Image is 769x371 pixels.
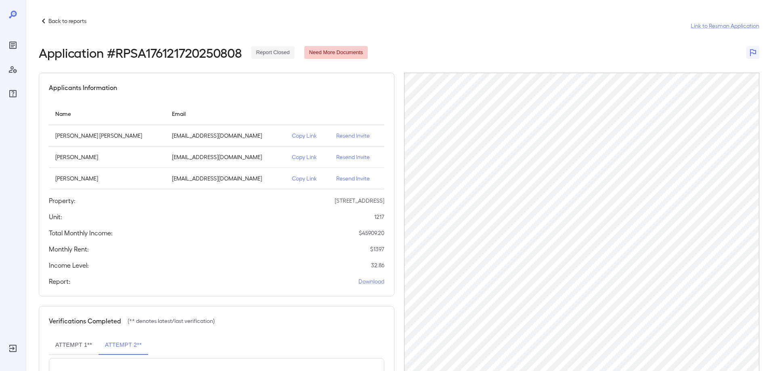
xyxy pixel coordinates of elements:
p: [EMAIL_ADDRESS][DOMAIN_NAME] [172,132,279,140]
p: 1217 [374,213,384,221]
h2: Application # RPSA176121720250808 [39,45,241,60]
p: [PERSON_NAME] [55,174,159,182]
p: $ 45909.20 [359,229,384,237]
p: Resend Invite [336,174,377,182]
p: 32.86 [371,261,384,269]
p: [PERSON_NAME] [55,153,159,161]
p: Resend Invite [336,153,377,161]
p: $ 1397 [370,245,384,253]
h5: Total Monthly Income: [49,228,113,238]
h5: Applicants Information [49,83,117,92]
th: Name [49,102,166,125]
h5: Verifications Completed [49,316,121,326]
div: Manage Users [6,63,19,76]
p: Copy Link [292,132,323,140]
p: (** denotes latest/last verification) [128,317,215,325]
h5: Unit: [49,212,62,222]
p: [EMAIL_ADDRESS][DOMAIN_NAME] [172,174,279,182]
h5: Report: [49,277,70,286]
p: [PERSON_NAME] [PERSON_NAME] [55,132,159,140]
p: Resend Invite [336,132,377,140]
p: Copy Link [292,153,323,161]
a: Download [358,277,384,285]
button: Flag Report [746,46,759,59]
p: [STREET_ADDRESS] [335,197,384,205]
h5: Income Level: [49,260,89,270]
p: Back to reports [48,17,86,25]
span: Report Closed [251,49,294,57]
a: Link to Resman Application [691,22,759,30]
button: Attempt 2** [98,335,148,355]
button: Attempt 1** [49,335,98,355]
div: FAQ [6,87,19,100]
table: simple table [49,102,384,189]
span: Need More Documents [304,49,368,57]
h5: Monthly Rent: [49,244,89,254]
h5: Property: [49,196,75,205]
div: Log Out [6,342,19,355]
div: Reports [6,39,19,52]
th: Email [166,102,286,125]
p: Copy Link [292,174,323,182]
p: [EMAIL_ADDRESS][DOMAIN_NAME] [172,153,279,161]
